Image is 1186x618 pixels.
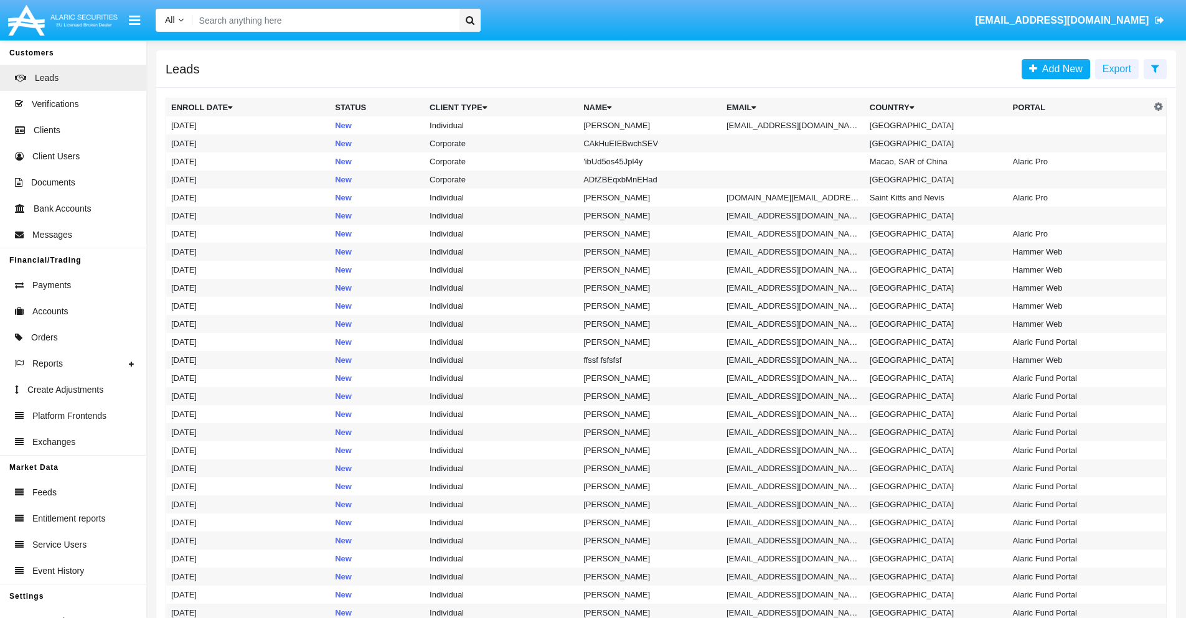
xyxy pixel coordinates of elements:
td: Individual [425,333,578,351]
td: [DATE] [166,279,331,297]
td: [PERSON_NAME] [578,568,722,586]
td: Individual [425,513,578,531]
td: New [330,243,425,261]
td: New [330,261,425,279]
span: Event History [32,564,84,578]
button: Export [1095,59,1139,79]
td: Individual [425,441,578,459]
td: [EMAIL_ADDRESS][DOMAIN_NAME] [722,315,865,333]
td: [GEOGRAPHIC_DATA] [865,531,1008,550]
td: New [330,351,425,369]
td: [GEOGRAPHIC_DATA] [865,423,1008,441]
td: Corporate [425,171,578,189]
span: Clients [34,124,60,137]
td: [EMAIL_ADDRESS][DOMAIN_NAME] [722,351,865,369]
td: [EMAIL_ADDRESS][DOMAIN_NAME] [722,459,865,477]
td: [DATE] [166,495,331,513]
td: New [330,495,425,513]
td: New [330,441,425,459]
span: Accounts [32,305,68,318]
td: [DATE] [166,441,331,459]
a: [EMAIL_ADDRESS][DOMAIN_NAME] [969,3,1170,38]
td: [PERSON_NAME] [578,369,722,387]
td: [PERSON_NAME] [578,586,722,604]
td: [EMAIL_ADDRESS][DOMAIN_NAME] [722,568,865,586]
td: New [330,531,425,550]
span: Service Users [32,538,87,551]
td: New [330,134,425,152]
td: [EMAIL_ADDRESS][DOMAIN_NAME] [722,550,865,568]
td: [PERSON_NAME] [578,243,722,261]
td: New [330,225,425,243]
th: Enroll Date [166,98,331,117]
th: Email [722,98,865,117]
span: Add New [1037,63,1083,74]
td: [PERSON_NAME] [578,477,722,495]
td: Alaric Fund Portal [1008,405,1151,423]
td: [DATE] [166,351,331,369]
td: Individual [425,297,578,315]
td: [GEOGRAPHIC_DATA] [865,116,1008,134]
td: [DATE] [166,369,331,387]
td: [PERSON_NAME] [578,495,722,513]
td: [GEOGRAPHIC_DATA] [865,513,1008,531]
td: Alaric Fund Portal [1008,333,1151,351]
td: Individual [425,477,578,495]
span: Orders [31,331,58,344]
span: Verifications [32,98,78,111]
td: New [330,459,425,477]
td: Alaric Fund Portal [1008,369,1151,387]
td: [DATE] [166,513,331,531]
td: [GEOGRAPHIC_DATA] [865,279,1008,297]
td: [EMAIL_ADDRESS][DOMAIN_NAME] [722,477,865,495]
td: Individual [425,351,578,369]
td: New [330,207,425,225]
td: [GEOGRAPHIC_DATA] [865,351,1008,369]
td: [GEOGRAPHIC_DATA] [865,243,1008,261]
td: [PERSON_NAME] [578,207,722,225]
span: Platform Frontends [32,410,106,423]
th: Country [865,98,1008,117]
td: [PERSON_NAME] [578,261,722,279]
td: Individual [425,116,578,134]
th: Name [578,98,722,117]
span: Entitlement reports [32,512,106,525]
td: Alaric Pro [1008,152,1151,171]
td: Hammer Web [1008,279,1151,297]
td: Alaric Fund Portal [1008,586,1151,604]
input: Search [193,9,455,32]
td: Corporate [425,134,578,152]
span: Feeds [32,486,57,499]
td: Hammer Web [1008,315,1151,333]
td: Individual [425,586,578,604]
td: [GEOGRAPHIC_DATA] [865,333,1008,351]
td: Hammer Web [1008,261,1151,279]
td: [EMAIL_ADDRESS][DOMAIN_NAME] [722,333,865,351]
td: Individual [425,531,578,550]
td: New [330,550,425,568]
td: [GEOGRAPHIC_DATA] [865,207,1008,225]
td: Alaric Fund Portal [1008,477,1151,495]
td: [PERSON_NAME] [578,513,722,531]
td: [DATE] [166,315,331,333]
td: Individual [425,568,578,586]
td: Individual [425,423,578,441]
td: [PERSON_NAME] [578,459,722,477]
th: Portal [1008,98,1151,117]
td: [EMAIL_ADDRESS][DOMAIN_NAME] [722,225,865,243]
td: New [330,586,425,604]
td: [EMAIL_ADDRESS][DOMAIN_NAME] [722,261,865,279]
td: New [330,423,425,441]
td: [GEOGRAPHIC_DATA] [865,225,1008,243]
a: All [156,14,193,27]
td: [GEOGRAPHIC_DATA] [865,297,1008,315]
td: New [330,405,425,423]
span: Client Users [32,150,80,163]
td: [EMAIL_ADDRESS][DOMAIN_NAME] [722,513,865,531]
span: Documents [31,176,75,189]
td: Alaric Pro [1008,189,1151,207]
td: [DATE] [166,405,331,423]
td: Alaric Fund Portal [1008,459,1151,477]
td: Individual [425,189,578,207]
td: [EMAIL_ADDRESS][DOMAIN_NAME] [722,531,865,550]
